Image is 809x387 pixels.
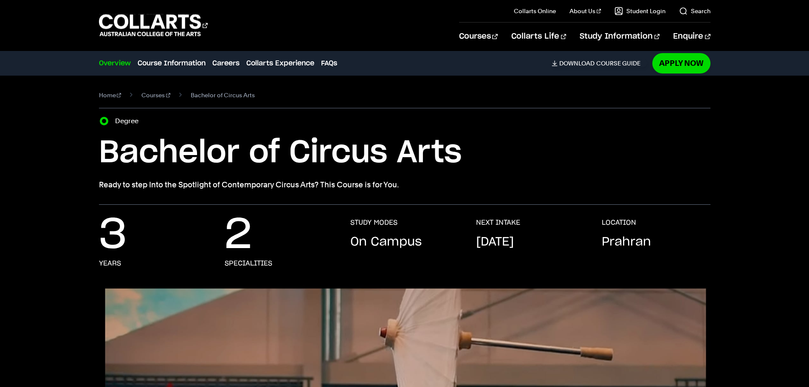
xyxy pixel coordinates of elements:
a: Course Information [138,58,206,68]
p: 3 [99,218,127,252]
a: Overview [99,58,131,68]
a: Study Information [580,23,660,51]
a: About Us [569,7,601,15]
a: FAQs [321,58,337,68]
a: Collarts Life [511,23,566,51]
h3: LOCATION [602,218,636,227]
span: Download [559,59,595,67]
a: Collarts Online [514,7,556,15]
label: Degree [115,115,144,127]
a: Courses [141,89,170,101]
p: On Campus [350,234,422,251]
a: Home [99,89,121,101]
p: Ready to step Into the Spotlight of Contemporary Circus Arts? This Course is for You. [99,179,710,191]
a: Search [679,7,710,15]
p: [DATE] [476,234,514,251]
a: Courses [459,23,498,51]
h3: STUDY MODES [350,218,397,227]
a: Collarts Experience [246,58,314,68]
a: Student Login [615,7,665,15]
h3: specialities [225,259,272,268]
p: Prahran [602,234,651,251]
a: Careers [212,58,240,68]
div: Go to homepage [99,13,208,37]
h3: NEXT INTAKE [476,218,520,227]
h3: years [99,259,121,268]
span: Bachelor of Circus Arts [191,89,255,101]
p: 2 [225,218,252,252]
a: Apply Now [652,53,710,73]
h1: Bachelor of Circus Arts [99,134,710,172]
a: DownloadCourse Guide [552,59,647,67]
a: Enquire [673,23,710,51]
